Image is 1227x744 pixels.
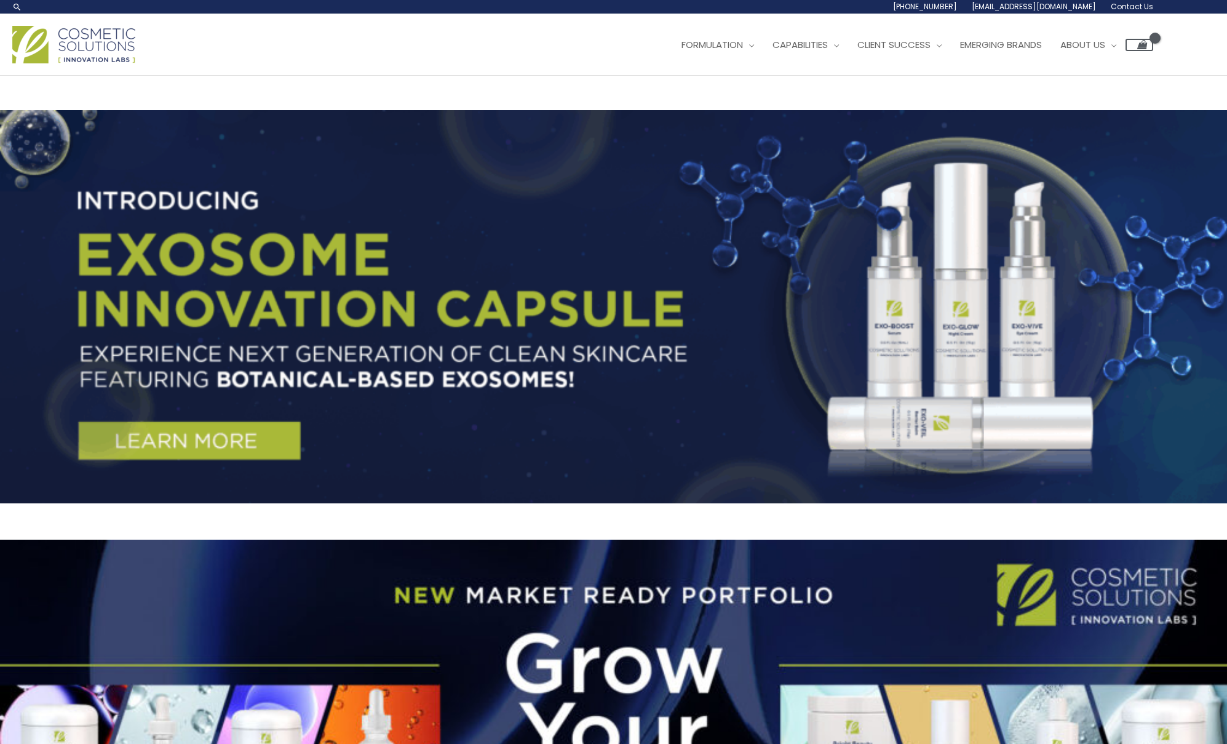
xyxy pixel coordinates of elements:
[1111,1,1153,12] span: Contact Us
[12,26,135,63] img: Cosmetic Solutions Logo
[663,26,1153,63] nav: Site Navigation
[12,2,22,12] a: Search icon link
[1126,39,1153,51] a: View Shopping Cart, empty
[763,26,848,63] a: Capabilities
[848,26,951,63] a: Client Success
[681,38,743,51] span: Formulation
[672,26,763,63] a: Formulation
[772,38,828,51] span: Capabilities
[1051,26,1126,63] a: About Us
[951,26,1051,63] a: Emerging Brands
[893,1,957,12] span: [PHONE_NUMBER]
[1060,38,1105,51] span: About Us
[972,1,1096,12] span: [EMAIL_ADDRESS][DOMAIN_NAME]
[857,38,931,51] span: Client Success
[960,38,1042,51] span: Emerging Brands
